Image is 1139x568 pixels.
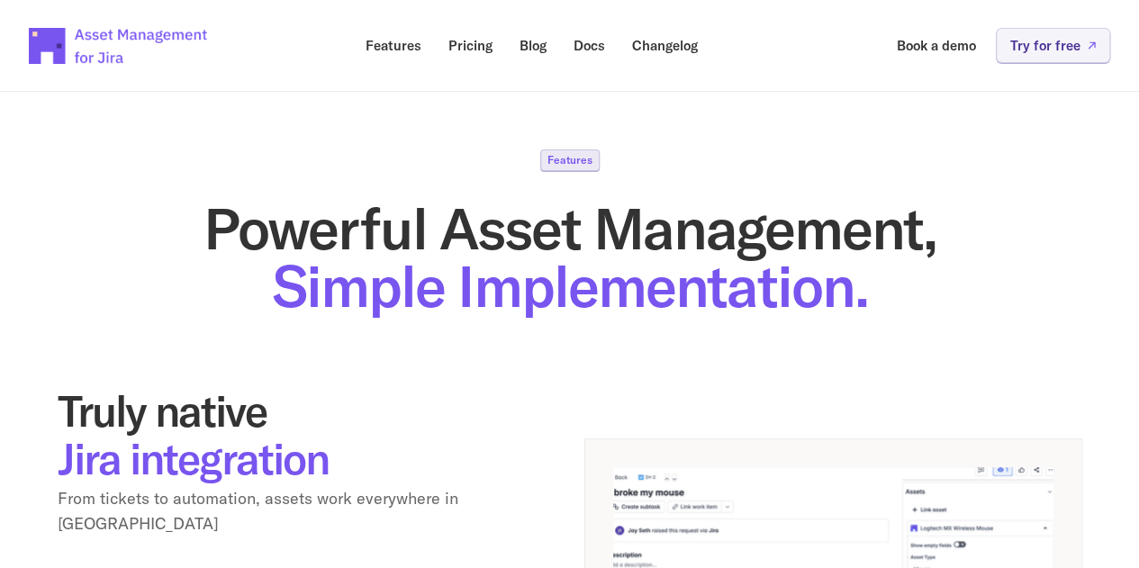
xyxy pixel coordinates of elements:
[996,28,1110,63] a: Try for free
[436,28,505,63] a: Pricing
[561,28,618,63] a: Docs
[632,39,698,52] p: Changelog
[58,200,1081,315] h1: Powerful Asset Management,
[507,28,559,63] a: Blog
[897,39,976,52] p: Book a demo
[1010,39,1080,52] p: Try for free
[884,28,989,63] a: Book a demo
[366,39,421,52] p: Features
[619,28,710,63] a: Changelog
[448,39,493,52] p: Pricing
[272,249,868,322] span: Simple Implementation.
[547,155,592,166] p: Features
[58,387,498,482] h2: Truly native
[58,486,498,538] p: From tickets to automation, assets work everywhere in [GEOGRAPHIC_DATA]
[58,431,329,485] span: Jira integration
[520,39,547,52] p: Blog
[574,39,605,52] p: Docs
[353,28,434,63] a: Features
